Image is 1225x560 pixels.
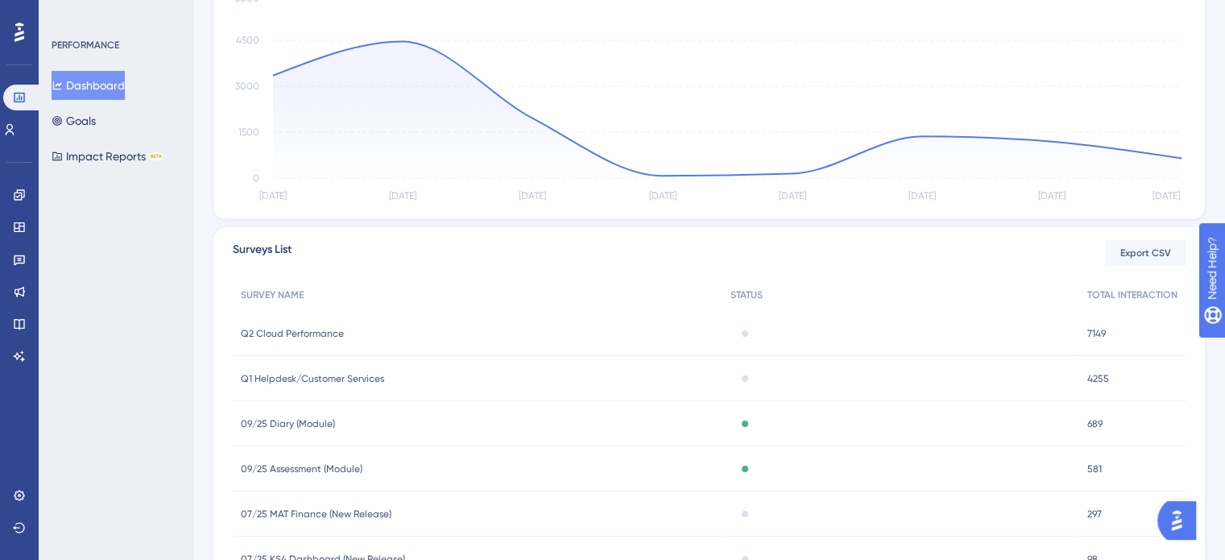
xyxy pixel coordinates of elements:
[519,190,546,201] tspan: [DATE]
[253,172,259,184] tspan: 0
[1087,417,1103,430] span: 689
[1087,327,1106,340] span: 7149
[1157,496,1206,545] iframe: UserGuiding AI Assistant Launcher
[1087,463,1102,475] span: 581
[52,106,96,135] button: Goals
[730,288,763,301] span: STATUS
[149,152,163,160] div: BETA
[259,190,287,201] tspan: [DATE]
[241,417,335,430] span: 09/25 Diary (Module)
[241,463,362,475] span: 09/25 Assessment (Module)
[38,4,101,23] span: Need Help?
[236,35,259,46] tspan: 4500
[235,81,259,92] tspan: 3000
[1038,190,1066,201] tspan: [DATE]
[779,190,806,201] tspan: [DATE]
[908,190,936,201] tspan: [DATE]
[233,240,292,266] span: Surveys List
[1153,190,1180,201] tspan: [DATE]
[1087,508,1102,521] span: 297
[241,372,384,385] span: Q1 Helpdesk/Customer Services
[648,190,676,201] tspan: [DATE]
[1105,240,1186,266] button: Export CSV
[241,327,344,340] span: Q2 Cloud Performance
[1120,247,1171,259] span: Export CSV
[52,71,125,100] button: Dashboard
[238,127,259,138] tspan: 1500
[1087,372,1109,385] span: 4255
[1087,288,1177,301] span: TOTAL INTERACTION
[241,508,391,521] span: 07/25 MAT Finance (New Release)
[52,39,119,52] div: PERFORMANCE
[52,142,163,171] button: Impact ReportsBETA
[389,190,416,201] tspan: [DATE]
[241,288,304,301] span: SURVEY NAME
